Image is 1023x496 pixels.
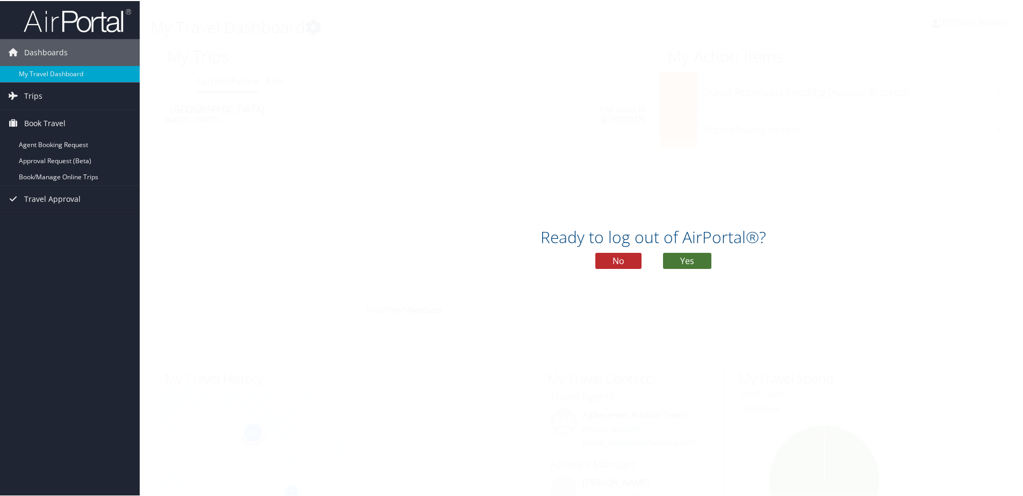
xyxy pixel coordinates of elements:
button: Yes [663,252,711,268]
button: No [595,252,642,268]
span: Trips [24,82,42,108]
span: Dashboards [24,38,68,65]
span: Travel Approval [24,185,81,211]
img: airportal-logo.png [24,7,131,32]
span: Book Travel [24,109,66,136]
